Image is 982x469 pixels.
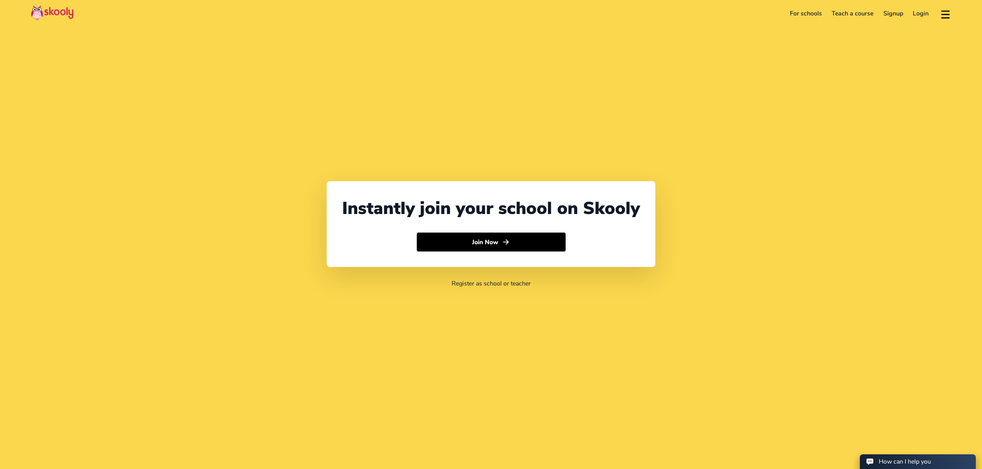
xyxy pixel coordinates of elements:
button: menu outline [940,7,951,20]
div: Instantly join your school on Skooly [342,197,640,220]
a: Teach a course [827,7,878,20]
a: For schools [785,7,827,20]
a: Register as school or teacher [452,279,531,288]
img: Skooly [31,5,73,20]
button: Join Nowarrow forward outline [417,233,566,252]
ion-icon: arrow forward outline [502,238,510,246]
a: Signup [878,7,908,20]
a: Login [908,7,934,20]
